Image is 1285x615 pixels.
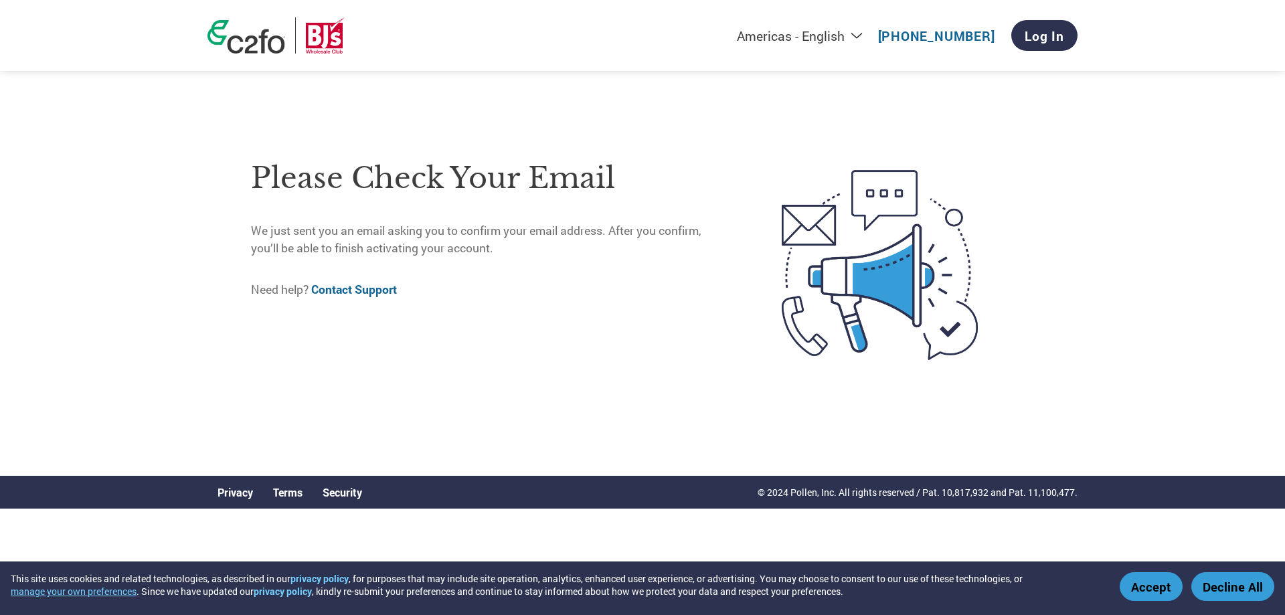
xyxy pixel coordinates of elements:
a: Privacy [218,485,253,499]
img: BJ’s Wholesale Club [306,17,345,54]
button: manage your own preferences [11,585,137,598]
img: open-email [725,146,1034,384]
a: Security [323,485,362,499]
a: Log In [1011,20,1078,51]
div: This site uses cookies and related technologies, as described in our , for purposes that may incl... [11,572,1100,598]
h1: Please check your email [251,157,725,200]
a: Terms [273,485,303,499]
button: Decline All [1191,572,1274,601]
a: privacy policy [290,572,349,585]
p: We just sent you an email asking you to confirm your email address. After you confirm, you’ll be ... [251,222,725,258]
a: privacy policy [254,585,312,598]
button: Accept [1120,572,1183,601]
a: [PHONE_NUMBER] [878,27,995,44]
a: Contact Support [311,282,397,297]
p: Need help? [251,281,725,298]
p: © 2024 Pollen, Inc. All rights reserved / Pat. 10,817,932 and Pat. 11,100,477. [758,485,1078,499]
img: c2fo logo [207,20,285,54]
